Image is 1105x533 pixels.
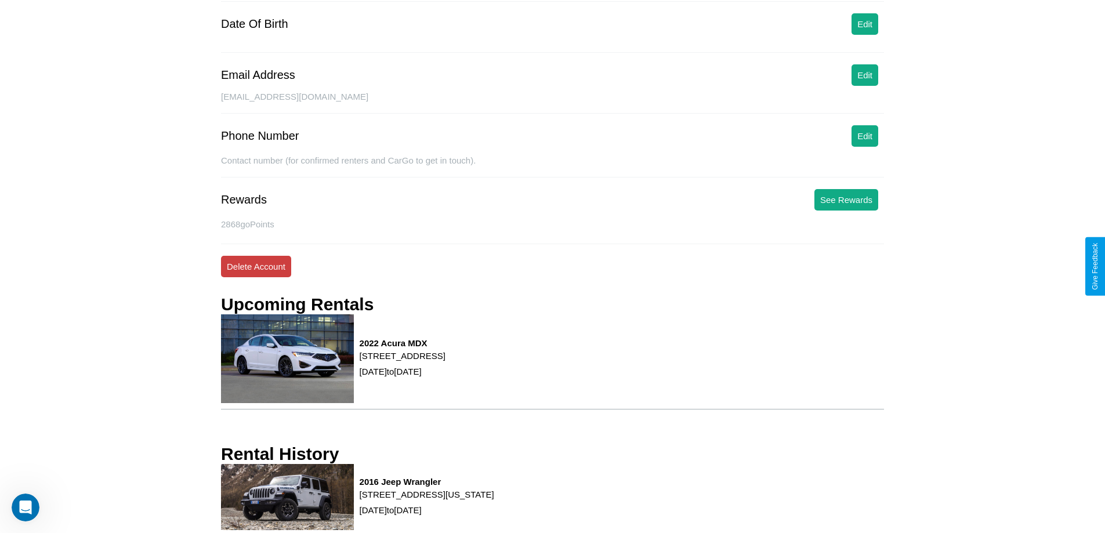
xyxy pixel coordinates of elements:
[221,295,374,314] h3: Upcoming Rentals
[360,364,445,379] p: [DATE] to [DATE]
[12,494,39,521] iframe: Intercom live chat
[360,487,494,502] p: [STREET_ADDRESS][US_STATE]
[221,314,354,403] img: rental
[221,444,339,464] h3: Rental History
[221,129,299,143] div: Phone Number
[852,13,878,35] button: Edit
[360,502,494,518] p: [DATE] to [DATE]
[221,216,884,232] p: 2868 goPoints
[360,348,445,364] p: [STREET_ADDRESS]
[221,17,288,31] div: Date Of Birth
[221,92,884,114] div: [EMAIL_ADDRESS][DOMAIN_NAME]
[221,193,267,206] div: Rewards
[360,477,494,487] h3: 2016 Jeep Wrangler
[221,68,295,82] div: Email Address
[221,256,291,277] button: Delete Account
[360,338,445,348] h3: 2022 Acura MDX
[852,64,878,86] button: Edit
[852,125,878,147] button: Edit
[814,189,878,211] button: See Rewards
[1091,243,1099,290] div: Give Feedback
[221,155,884,177] div: Contact number (for confirmed renters and CarGo to get in touch).
[221,464,354,530] img: rental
